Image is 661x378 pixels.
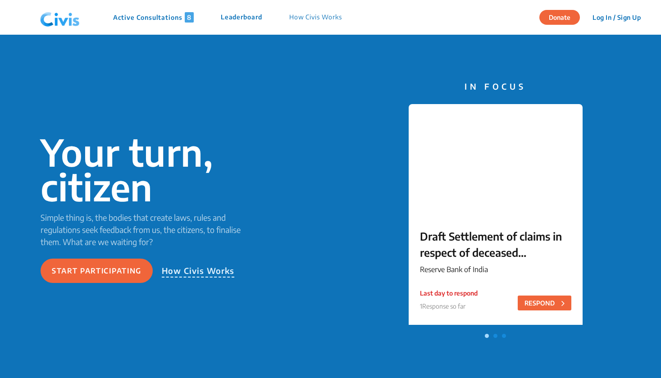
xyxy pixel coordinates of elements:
button: Donate [539,10,580,25]
img: navlogo.png [36,4,83,31]
p: Reserve Bank of India [420,264,571,275]
span: 8 [185,12,194,23]
a: Donate [539,12,587,21]
p: Leaderboard [221,12,262,23]
p: How Civis Works [289,12,342,23]
p: Your turn, citizen [41,135,243,204]
p: 1 [420,301,478,311]
button: RESPOND [518,296,571,310]
button: Log In / Sign Up [587,10,647,24]
span: Response so far [422,302,465,310]
p: How Civis Works [162,264,235,278]
p: Simple thing is, the bodies that create laws, rules and regulations seek feedback from us, the ci... [41,211,243,248]
p: Draft Settlement of claims in respect of deceased depositors – Simplification of Procedure [420,228,571,260]
p: Active Consultations [113,12,194,23]
p: IN FOCUS [409,80,583,92]
button: Start participating [41,259,153,283]
a: Draft Settlement of claims in respect of deceased depositors – Simplification of ProcedureReserve... [409,104,583,329]
p: Last day to respond [420,288,478,298]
